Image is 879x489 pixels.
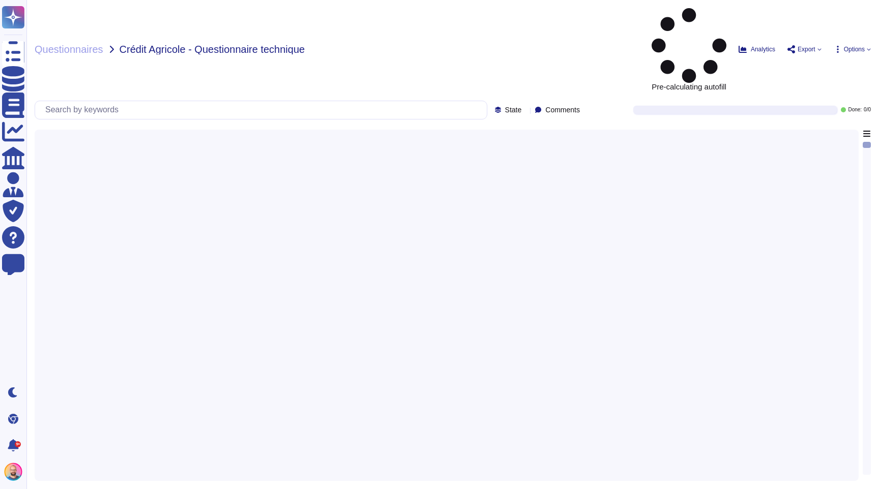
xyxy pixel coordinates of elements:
[798,46,815,52] span: Export
[739,45,775,53] button: Analytics
[35,44,103,54] span: Questionnaires
[2,461,30,483] button: user
[15,441,21,447] div: 9+
[4,463,22,481] img: user
[751,46,775,52] span: Analytics
[40,101,487,119] input: Search by keywords
[120,44,305,54] span: Crédit Agricole - Questionnaire technique
[848,107,862,112] span: Done:
[545,106,580,113] span: Comments
[864,107,871,112] span: 0 / 0
[652,8,726,90] span: Pre-calculating autofill
[844,46,865,52] span: Options
[505,106,522,113] span: State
